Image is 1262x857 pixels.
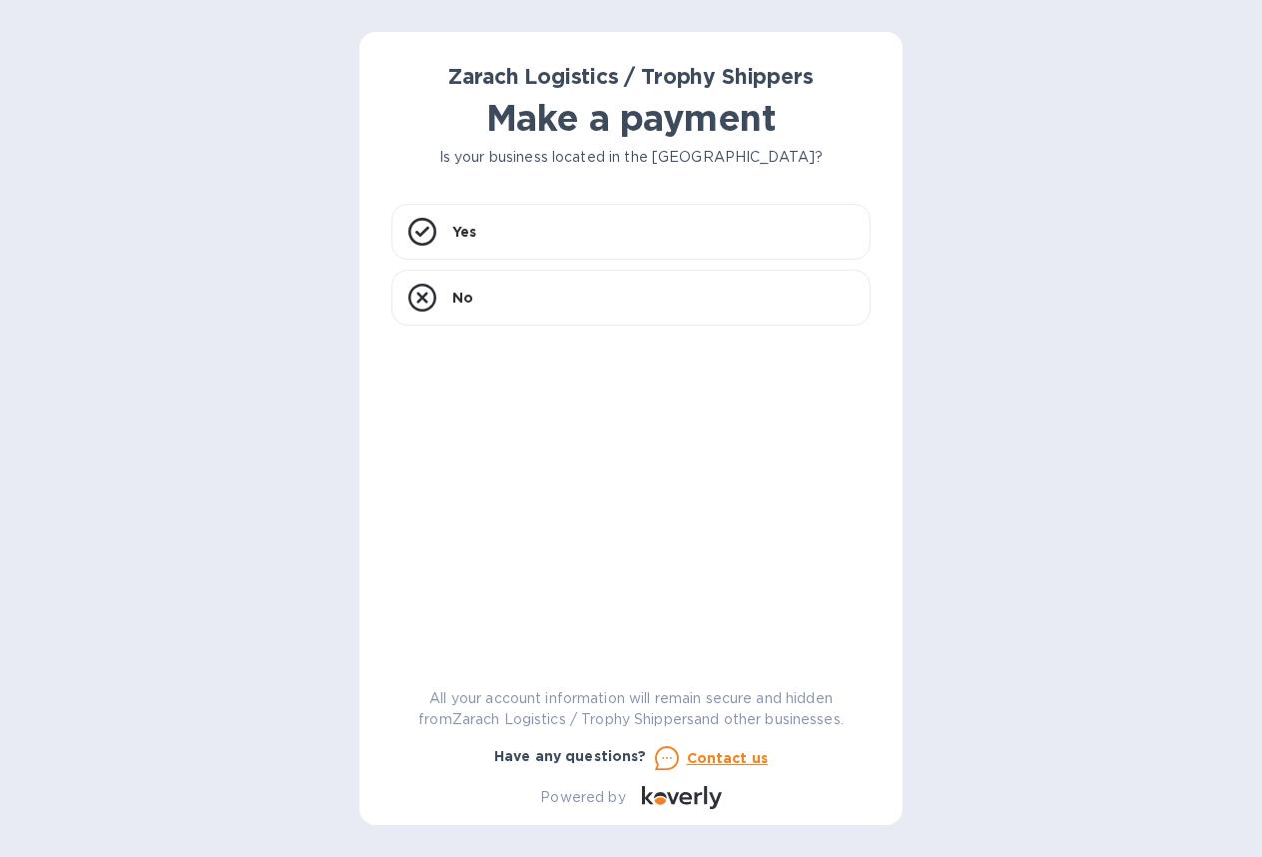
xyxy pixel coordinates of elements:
[540,787,625,808] p: Powered by
[391,97,871,139] h1: Make a payment
[452,288,473,308] p: No
[494,748,647,764] b: Have any questions?
[452,222,476,242] p: Yes
[687,750,769,766] u: Contact us
[391,688,871,730] p: All your account information will remain secure and hidden from Zarach Logistics / Trophy Shipper...
[448,64,813,89] b: Zarach Logistics / Trophy Shippers
[391,147,871,168] p: Is your business located in the [GEOGRAPHIC_DATA]?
